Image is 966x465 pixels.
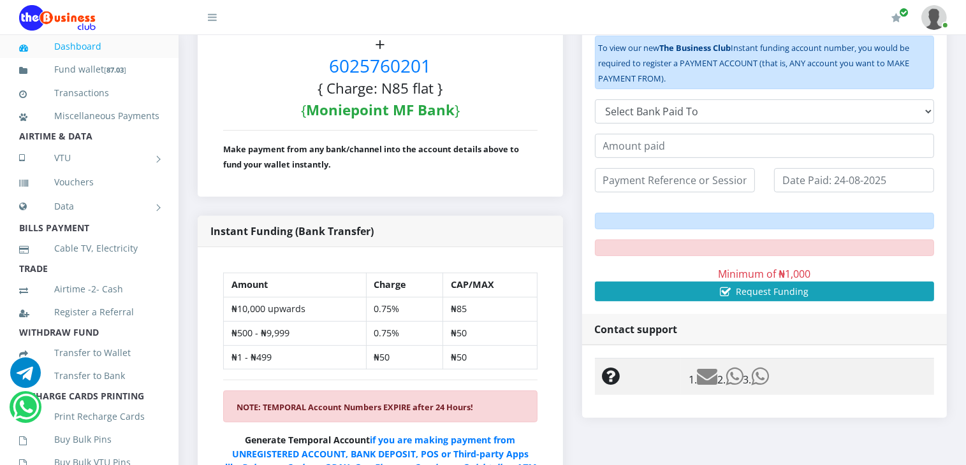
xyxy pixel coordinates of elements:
span: Minimum of ₦1,000 [718,267,810,281]
small: { } [301,100,460,120]
small: { Charge: N85 flat } [318,78,443,98]
a: Chat for support [10,367,41,388]
a: Print Recharge Cards [19,402,159,431]
a: Buy Bulk Pins [19,425,159,454]
td: 0.75% [366,321,443,345]
td: ₦1 - ₦499 [224,345,367,369]
td: ₦500 - ₦9,999 [224,321,367,345]
a: Airtime -2- Cash [19,275,159,304]
a: Data [19,190,159,222]
strong: Instant Funding (Bank Transfer) [210,224,374,238]
td: 0.75% [366,297,443,321]
td: ₦50 [443,345,537,369]
small: To view our new Instant funding account number, you would be required to register a PAYMENT ACCOU... [599,42,910,84]
b: Make payment from any bank/channel into the account details above to fund your wallet instantly. [223,143,519,170]
td: ₦50 [443,321,537,345]
h3: + [223,34,538,119]
a: Cable TV, Electricity [19,234,159,263]
td: ₦50 [366,345,443,369]
span: Request Funding [736,285,809,297]
th: CAP/MAX [443,273,537,297]
a: Chat for support [13,401,39,422]
a: Transfer to Wallet [19,338,159,368]
b: Moniepoint MF Bank [306,100,455,120]
b: The Business Club [660,42,731,54]
img: Logo [19,5,96,31]
td: ₦10,000 upwards [224,297,367,321]
i: Renew/Upgrade Subscription [891,13,901,23]
span: 6025760201 [329,54,431,78]
td: 1. 2. 3. [681,359,934,396]
a: Miscellaneous Payments [19,101,159,131]
span: Renew/Upgrade Subscription [899,8,909,17]
a: Fund wallet[87.03] [19,55,159,85]
a: Register a Referral [19,297,159,327]
strong: Contact support [595,322,678,336]
a: VTU [19,142,159,174]
button: Request Funding [595,282,935,301]
img: User [921,5,947,30]
a: Dashboard [19,32,159,61]
input: Amount paid [595,134,935,158]
a: Transfer to Bank [19,361,159,390]
a: Transactions [19,78,159,108]
th: Charge [366,273,443,297]
input: Payment Reference or Session ID [595,168,755,192]
small: [ ] [104,65,126,75]
a: Vouchers [19,168,159,197]
td: ₦85 [443,297,537,321]
b: 87.03 [106,65,124,75]
b: NOTE: TEMPORAL Account Numbers EXPIRE after 24 Hours! [237,401,473,413]
input: Date Paid: 24-08-2025 [774,168,934,192]
th: Amount [224,273,367,297]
